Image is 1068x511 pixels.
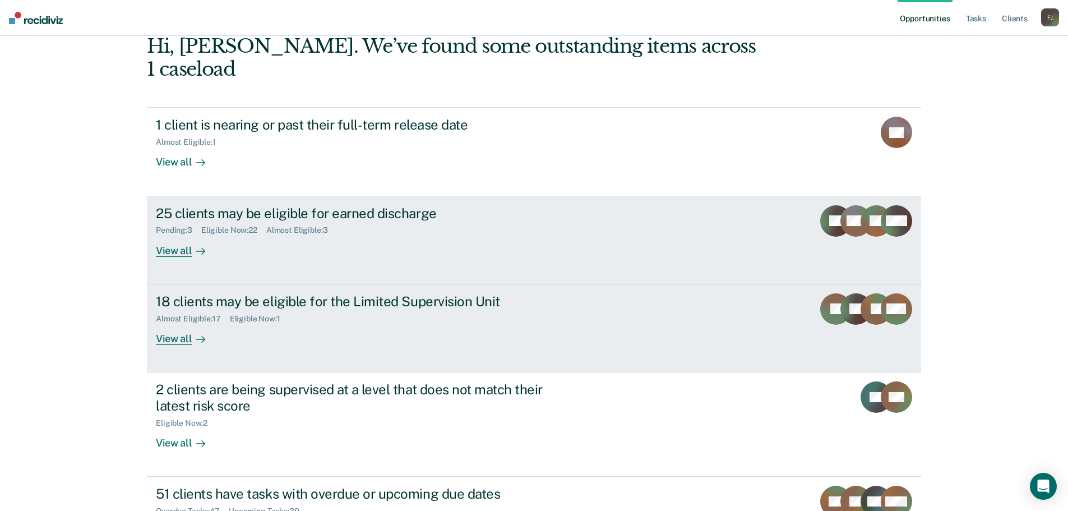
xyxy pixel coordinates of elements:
[1030,473,1057,500] div: Open Intercom Messenger
[147,107,921,196] a: 1 client is nearing or past their full-term release dateAlmost Eligible:1View all
[156,147,219,169] div: View all
[156,235,219,257] div: View all
[156,486,549,502] div: 51 clients have tasks with overdue or upcoming due dates
[230,314,289,324] div: Eligible Now : 1
[156,205,549,222] div: 25 clients may be eligible for earned discharge
[1041,8,1059,26] button: FJ
[147,196,921,284] a: 25 clients may be eligible for earned dischargePending:3Eligible Now:22Almost Eligible:3View all
[201,225,266,235] div: Eligible Now : 22
[156,381,549,414] div: 2 clients are being supervised at a level that does not match their latest risk score
[156,427,219,449] div: View all
[266,225,337,235] div: Almost Eligible : 3
[147,35,766,81] div: Hi, [PERSON_NAME]. We’ve found some outstanding items across 1 caseload
[156,323,219,345] div: View all
[9,12,63,24] img: Recidiviz
[156,137,225,147] div: Almost Eligible : 1
[156,314,230,324] div: Almost Eligible : 17
[156,225,201,235] div: Pending : 3
[156,293,549,310] div: 18 clients may be eligible for the Limited Supervision Unit
[1041,8,1059,26] div: F J
[147,284,921,372] a: 18 clients may be eligible for the Limited Supervision UnitAlmost Eligible:17Eligible Now:1View all
[147,372,921,477] a: 2 clients are being supervised at a level that does not match their latest risk scoreEligible Now...
[156,418,216,428] div: Eligible Now : 2
[156,117,549,133] div: 1 client is nearing or past their full-term release date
